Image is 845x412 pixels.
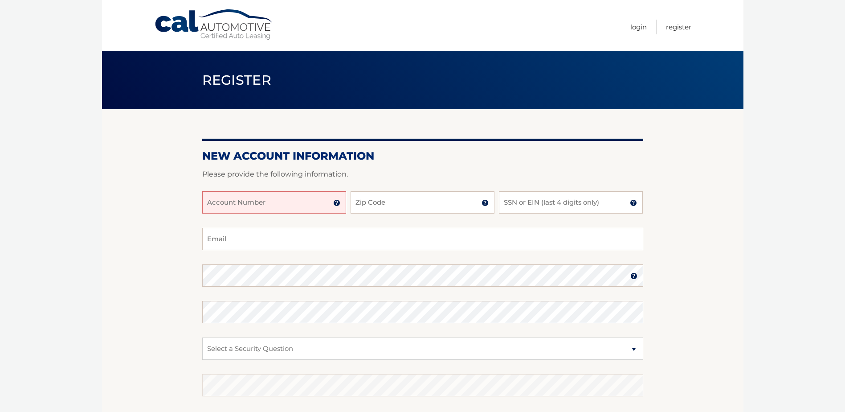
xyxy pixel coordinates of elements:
[333,199,340,206] img: tooltip.svg
[630,20,647,34] a: Login
[202,149,643,163] h2: New Account Information
[351,191,494,214] input: Zip Code
[482,199,489,206] img: tooltip.svg
[666,20,691,34] a: Register
[202,228,643,250] input: Email
[202,191,346,214] input: Account Number
[202,72,272,88] span: Register
[630,199,637,206] img: tooltip.svg
[202,168,643,181] p: Please provide the following information.
[630,272,637,280] img: tooltip.svg
[154,9,274,41] a: Cal Automotive
[499,191,643,214] input: SSN or EIN (last 4 digits only)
